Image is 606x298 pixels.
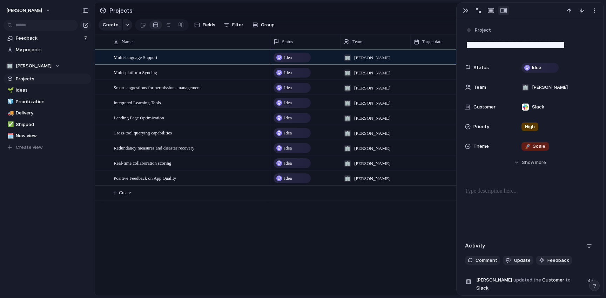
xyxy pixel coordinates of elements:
span: Show [522,159,534,166]
span: Filter [232,21,243,28]
a: 🚚Delivery [4,108,91,118]
div: 🚚 [7,109,12,117]
span: My projects [16,46,89,53]
span: Landing Page Optimization [114,113,164,121]
span: Scale [525,143,545,150]
div: 🧊 [7,98,12,106]
a: 🧊Prioritization [4,97,91,107]
span: Update [514,257,531,264]
div: 🏢 [344,54,351,61]
button: 🧊 [6,98,13,105]
span: [PERSON_NAME] [354,69,390,77]
span: [PERSON_NAME] [16,62,52,69]
span: Idea [284,99,292,106]
div: 🏢 [344,160,351,167]
span: Idea [284,54,292,61]
div: 🏢 [344,85,351,92]
span: [PERSON_NAME] [354,130,390,137]
span: Cross-tool querying capabilities [114,128,172,137]
span: Idea [284,130,292,137]
span: Create [119,189,131,196]
div: 🏢 [6,62,13,69]
div: ✅ [7,120,12,128]
span: Status [473,64,489,71]
a: Projects [4,74,91,84]
span: Customer [473,104,496,111]
span: Integrated Learning Tools [114,98,161,106]
span: Status [282,38,293,45]
div: 🏢 [344,145,351,152]
span: Priority [473,123,489,130]
span: Idea [284,175,292,182]
button: Create [99,19,122,31]
span: 7 [84,35,88,42]
button: Group [249,19,278,31]
div: 🌱 [7,86,12,94]
span: to [566,277,571,284]
span: Fields [203,21,215,28]
span: Create [103,21,119,28]
span: Customer [476,276,583,292]
button: Project [464,25,493,35]
span: Smart suggestions for permissions management [114,83,201,91]
div: 🏢 [344,69,351,77]
span: Create view [16,144,43,151]
span: Multi-platform Syncing [114,68,157,76]
button: [PERSON_NAME] [3,5,54,16]
span: Redundancy measures and disaster recovery [114,144,194,152]
span: [PERSON_NAME] [476,277,512,284]
span: Group [261,21,275,28]
button: Feedback [536,256,572,265]
span: Projects [16,75,89,82]
span: [PERSON_NAME] [6,7,42,14]
span: Ideas [16,87,89,94]
span: updated the [513,277,541,284]
button: Fields [191,19,218,31]
span: Feedback [547,257,569,264]
a: 🌱Ideas [4,85,91,95]
span: Shipped [16,121,89,128]
span: [PERSON_NAME] [354,100,390,107]
span: New view [16,132,89,139]
span: Target date [422,38,443,45]
button: 🚚 [6,110,13,117]
span: Project [475,27,491,34]
span: [PERSON_NAME] [354,54,390,61]
button: Showmore [465,156,595,169]
span: Slack [476,285,489,292]
div: 🗓️New view [4,131,91,141]
span: Positive Feedback on App Quality [114,174,176,182]
button: 🌱 [6,87,13,94]
span: [PERSON_NAME] [354,115,390,122]
div: 🏢 [344,115,351,122]
div: 🗓️ [7,132,12,140]
span: Real-time collaboration scoring [114,159,171,167]
a: Feedback7 [4,33,91,44]
button: Filter [221,19,246,31]
button: ✅ [6,121,13,128]
span: Idea [284,114,292,121]
span: [PERSON_NAME] [532,84,568,91]
span: [PERSON_NAME] [354,175,390,182]
button: Update [503,256,533,265]
span: Prioritization [16,98,89,105]
span: Delivery [16,110,89,117]
span: Idea [284,69,292,76]
span: 4d [587,276,595,284]
div: 🏢 [344,100,351,107]
span: [PERSON_NAME] [354,160,390,167]
button: 🏢[PERSON_NAME] [4,61,91,71]
span: Feedback [16,35,82,42]
span: Idea [284,84,292,91]
span: Slack [532,104,544,111]
a: My projects [4,45,91,55]
button: Comment [465,256,500,265]
h2: Activity [465,242,485,250]
span: Theme [473,143,489,150]
span: more [535,159,546,166]
div: 🏢 [344,130,351,137]
span: [PERSON_NAME] [354,85,390,92]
